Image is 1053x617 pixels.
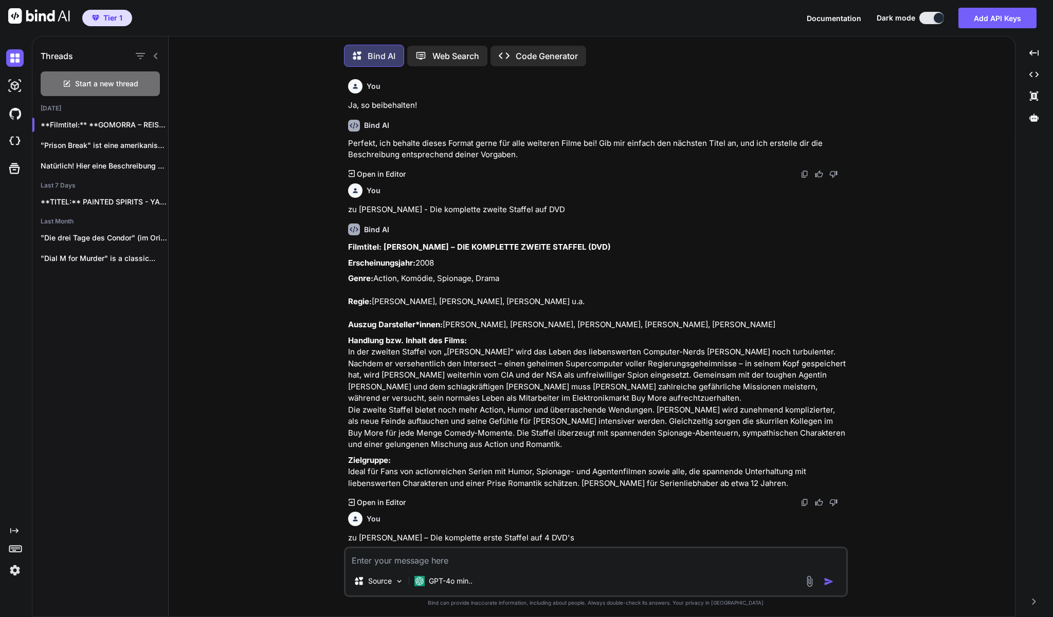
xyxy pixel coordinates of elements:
h1: Threads [41,50,73,62]
p: **TITEL:** PAINTED SPIRITS - YANOMAMI **ERSCHEINUNGSJAHR:** 2018... [41,197,168,207]
img: premium [92,15,99,21]
img: like [815,170,823,178]
p: "Prison Break" ist eine amerikanische Fe... [41,140,168,151]
p: Action, Komödie, Spionage, Drama [PERSON_NAME], [PERSON_NAME], [PERSON_NAME] u.a. [PERSON_NAME], ... [348,273,846,331]
p: Open in Editor [357,169,406,179]
p: Bind can provide inaccurate information, including about people. Always double-check its answers.... [344,599,848,607]
img: settings [6,562,24,579]
h6: You [367,81,380,91]
img: dislike [829,498,838,507]
p: Source [368,576,392,586]
h6: You [367,185,380,196]
p: "Die drei Tage des Condor" (im Original:... [41,233,168,243]
strong: Erscheinungsjahr: [348,258,415,268]
img: GPT-4o mini [414,576,425,586]
strong: Handlung bzw. Inhalt des Films: [348,335,467,345]
h2: [DATE] [32,104,168,113]
img: attachment [804,575,815,587]
img: icon [824,576,834,587]
h6: Bind AI [364,225,389,235]
img: like [815,498,823,507]
span: Tier 1 [103,13,122,23]
img: copy [801,498,809,507]
p: Ja, so beibehalten! [348,100,846,111]
img: cloudideIcon [6,133,24,150]
p: In der zweiten Staffel von „[PERSON_NAME]“ wird das Leben des liebenswerten Computer-Nerds [PERSO... [348,335,846,451]
span: Documentation [807,14,861,23]
p: zu [PERSON_NAME] - Die komplette zweite Staffel auf DVD [348,204,846,216]
p: **Filmtitel:** **GOMORRA – REISE INS HER... [41,120,168,130]
p: Code Generator [516,50,578,62]
img: dislike [829,170,838,178]
p: zu [PERSON_NAME] – Die komplette erste Staffel auf 4 DVD's [348,532,846,544]
strong: [PERSON_NAME] – DIE KOMPLETTE ZWEITE STAFFEL (DVD) [384,242,611,252]
button: Add API Keys [958,8,1037,28]
p: "Dial M for Murder" is a classic... [41,253,168,264]
img: Pick Models [395,577,404,586]
h6: Bind AI [364,120,389,130]
p: Web Search [432,50,479,62]
p: Ideal für Fans von actionreichen Serien mit Humor, Spionage- und Agentenfilmen sowie alle, die sp... [348,455,846,490]
h2: Last 7 Days [32,181,168,190]
h2: Last Month [32,217,168,226]
strong: Filmtitel: [348,242,382,252]
button: premiumTier 1 [82,10,132,26]
strong: Auszug Darsteller*innen: [348,320,443,329]
span: Start a new thread [75,79,138,89]
p: GPT-4o min.. [429,576,473,586]
img: copy [801,170,809,178]
strong: Genre: [348,273,373,283]
p: Bind AI [368,50,395,62]
p: 2008 [348,257,846,269]
h6: You [367,514,380,524]
img: darkAi-studio [6,77,24,95]
p: Open in Editor [357,497,406,508]
strong: Zielgruppe: [348,455,391,465]
p: Perfekt, ich behalte dieses Format gerne für alle weiteren Filme bei! Gib mir einfach den nächste... [348,138,846,161]
p: Natürlich! Hier eine Beschreibung zu **Chuck –... [41,161,168,171]
span: Dark mode [877,13,915,23]
img: darkChat [6,49,24,67]
img: Bind AI [8,8,70,24]
strong: Regie: [348,296,372,306]
img: githubDark [6,105,24,122]
button: Documentation [807,13,861,24]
